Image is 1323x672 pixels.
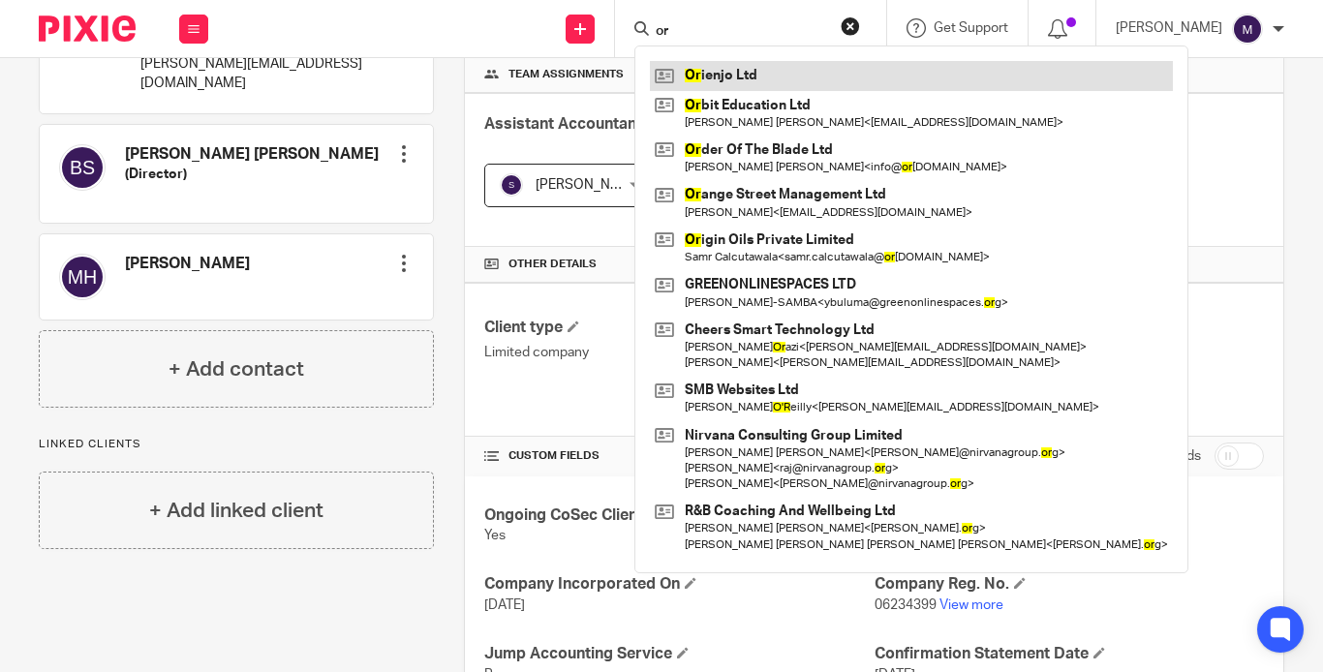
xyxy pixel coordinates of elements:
[484,448,874,464] h4: CUSTOM FIELDS
[484,318,874,338] h4: Client type
[484,116,642,132] span: Assistant Accountant
[484,529,506,542] span: Yes
[59,144,106,191] img: svg%3E
[1116,18,1222,38] p: [PERSON_NAME]
[939,598,1003,612] a: View more
[934,21,1008,35] span: Get Support
[654,23,828,41] input: Search
[1232,14,1263,45] img: svg%3E
[125,144,379,165] h4: [PERSON_NAME] [PERSON_NAME]
[149,496,323,526] h4: + Add linked client
[169,354,304,384] h4: + Add contact
[484,505,874,526] h4: Ongoing CoSec Client
[536,178,654,192] span: [PERSON_NAME] S
[125,165,379,184] h5: (Director)
[39,437,434,452] p: Linked clients
[500,173,523,197] img: svg%3E
[484,574,874,595] h4: Company Incorporated On
[484,343,874,362] p: Limited company
[484,598,525,612] span: [DATE]
[875,644,1264,664] h4: Confirmation Statement Date
[484,644,874,664] h4: Jump Accounting Service
[508,257,597,272] span: Other details
[841,16,860,36] button: Clear
[508,67,624,82] span: Team assignments
[39,15,136,42] img: Pixie
[875,598,937,612] span: 06234399
[59,254,106,300] img: svg%3E
[125,254,250,274] h4: [PERSON_NAME]
[875,574,1264,595] h4: Company Reg. No.
[140,54,369,94] p: [PERSON_NAME][EMAIL_ADDRESS][DOMAIN_NAME]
